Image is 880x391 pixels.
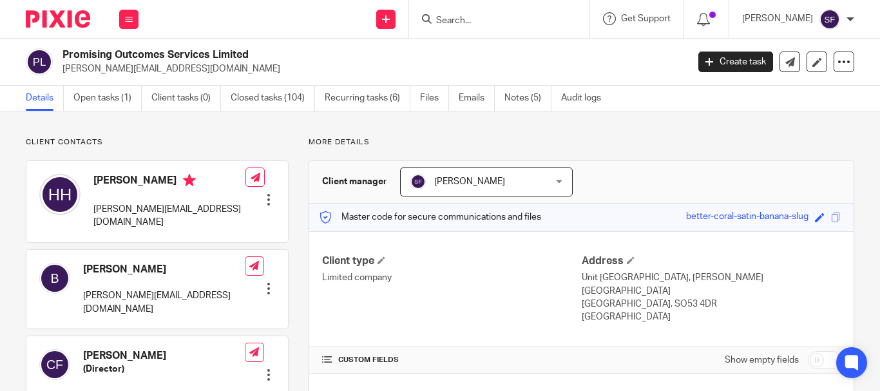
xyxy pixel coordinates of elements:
a: Details [26,86,64,111]
h4: CUSTOM FIELDS [322,355,581,365]
h4: [PERSON_NAME] [93,174,245,190]
img: svg%3E [819,9,840,30]
h2: Promising Outcomes Services Limited [62,48,556,62]
p: [GEOGRAPHIC_DATA] [582,310,841,323]
h3: Client manager [322,175,387,188]
a: Closed tasks (104) [231,86,315,111]
h4: Client type [322,254,581,268]
p: Master code for secure communications and files [319,211,541,224]
a: Notes (5) [504,86,551,111]
p: [PERSON_NAME][EMAIL_ADDRESS][DOMAIN_NAME] [83,289,245,316]
p: [PERSON_NAME][EMAIL_ADDRESS][DOMAIN_NAME] [62,62,679,75]
img: svg%3E [39,174,81,215]
p: More details [309,137,854,148]
p: [PERSON_NAME] [742,12,813,25]
p: [PERSON_NAME][EMAIL_ADDRESS][DOMAIN_NAME] [93,203,245,229]
label: Show empty fields [725,354,799,367]
h4: [PERSON_NAME] [83,263,245,276]
p: Client contacts [26,137,289,148]
h5: (Director) [83,363,245,376]
img: svg%3E [26,48,53,75]
img: svg%3E [39,349,70,380]
div: better-coral-satin-banana-slug [686,210,808,225]
img: svg%3E [39,263,70,294]
a: Emails [459,86,495,111]
img: svg%3E [410,174,426,189]
span: [PERSON_NAME] [434,177,505,186]
a: Files [420,86,449,111]
p: Limited company [322,271,581,284]
input: Search [435,15,551,27]
a: Audit logs [561,86,611,111]
span: Get Support [621,14,671,23]
h4: Address [582,254,841,268]
h4: [PERSON_NAME] [83,349,245,363]
a: Create task [698,52,773,72]
p: [GEOGRAPHIC_DATA], SO53 4DR [582,298,841,310]
a: Recurring tasks (6) [325,86,410,111]
i: Primary [183,174,196,187]
a: Client tasks (0) [151,86,221,111]
p: Unit [GEOGRAPHIC_DATA], [PERSON_NAME][GEOGRAPHIC_DATA] [582,271,841,298]
a: Open tasks (1) [73,86,142,111]
img: Pixie [26,10,90,28]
